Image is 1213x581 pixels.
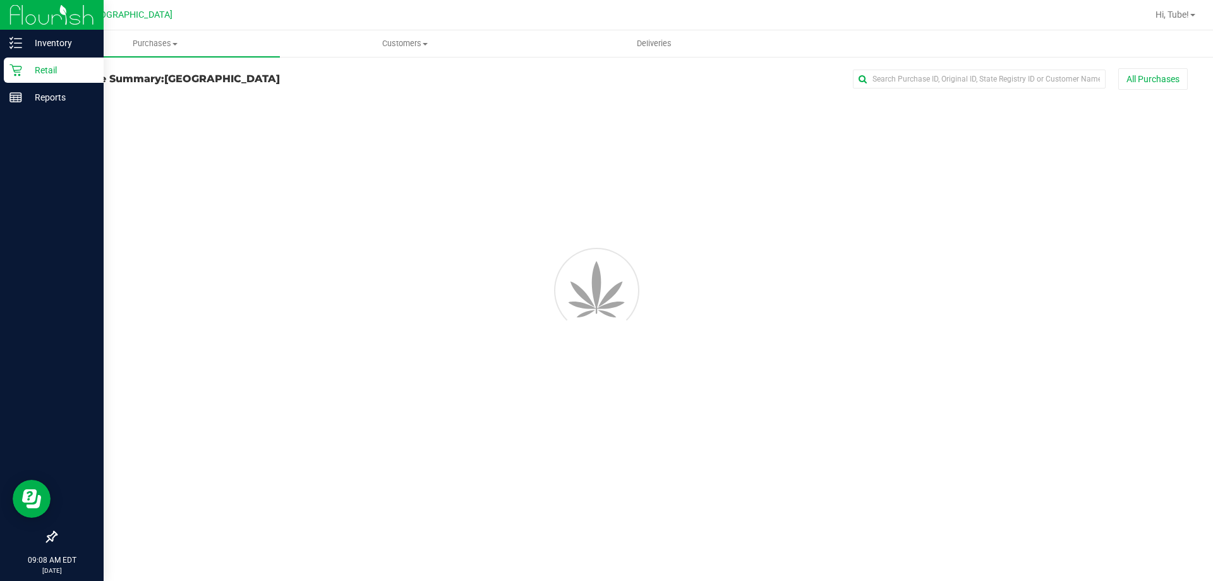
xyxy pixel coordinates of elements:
[164,73,280,85] span: [GEOGRAPHIC_DATA]
[22,63,98,78] p: Retail
[620,38,689,49] span: Deliveries
[9,37,22,49] inline-svg: Inventory
[30,38,280,49] span: Purchases
[281,38,529,49] span: Customers
[56,73,433,85] h3: Purchase Summary:
[1156,9,1189,20] span: Hi, Tube!
[9,64,22,76] inline-svg: Retail
[13,480,51,518] iframe: Resource center
[280,30,529,57] a: Customers
[22,90,98,105] p: Reports
[529,30,779,57] a: Deliveries
[22,35,98,51] p: Inventory
[6,566,98,575] p: [DATE]
[6,554,98,566] p: 09:08 AM EDT
[9,91,22,104] inline-svg: Reports
[86,9,172,20] span: [GEOGRAPHIC_DATA]
[853,70,1106,89] input: Search Purchase ID, Original ID, State Registry ID or Customer Name...
[1118,68,1188,90] button: All Purchases
[30,30,280,57] a: Purchases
